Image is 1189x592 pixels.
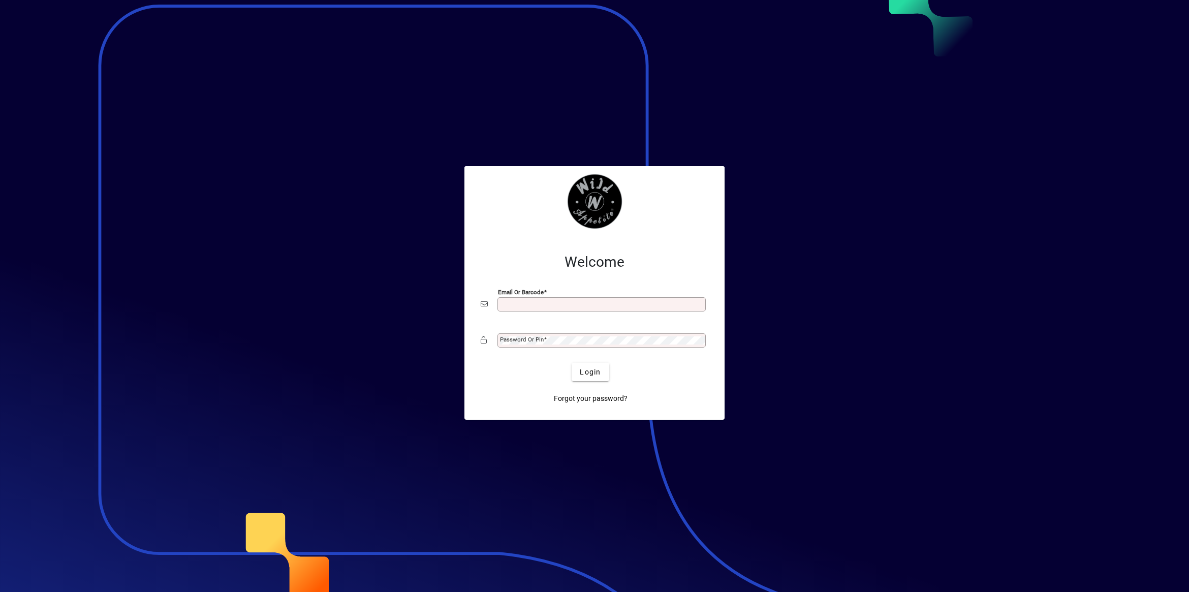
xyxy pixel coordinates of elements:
a: Forgot your password? [550,389,632,408]
span: Login [580,367,601,378]
h2: Welcome [481,254,708,271]
span: Forgot your password? [554,393,628,404]
mat-label: Password or Pin [500,336,544,343]
mat-label: Email or Barcode [498,289,544,296]
button: Login [572,363,609,381]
